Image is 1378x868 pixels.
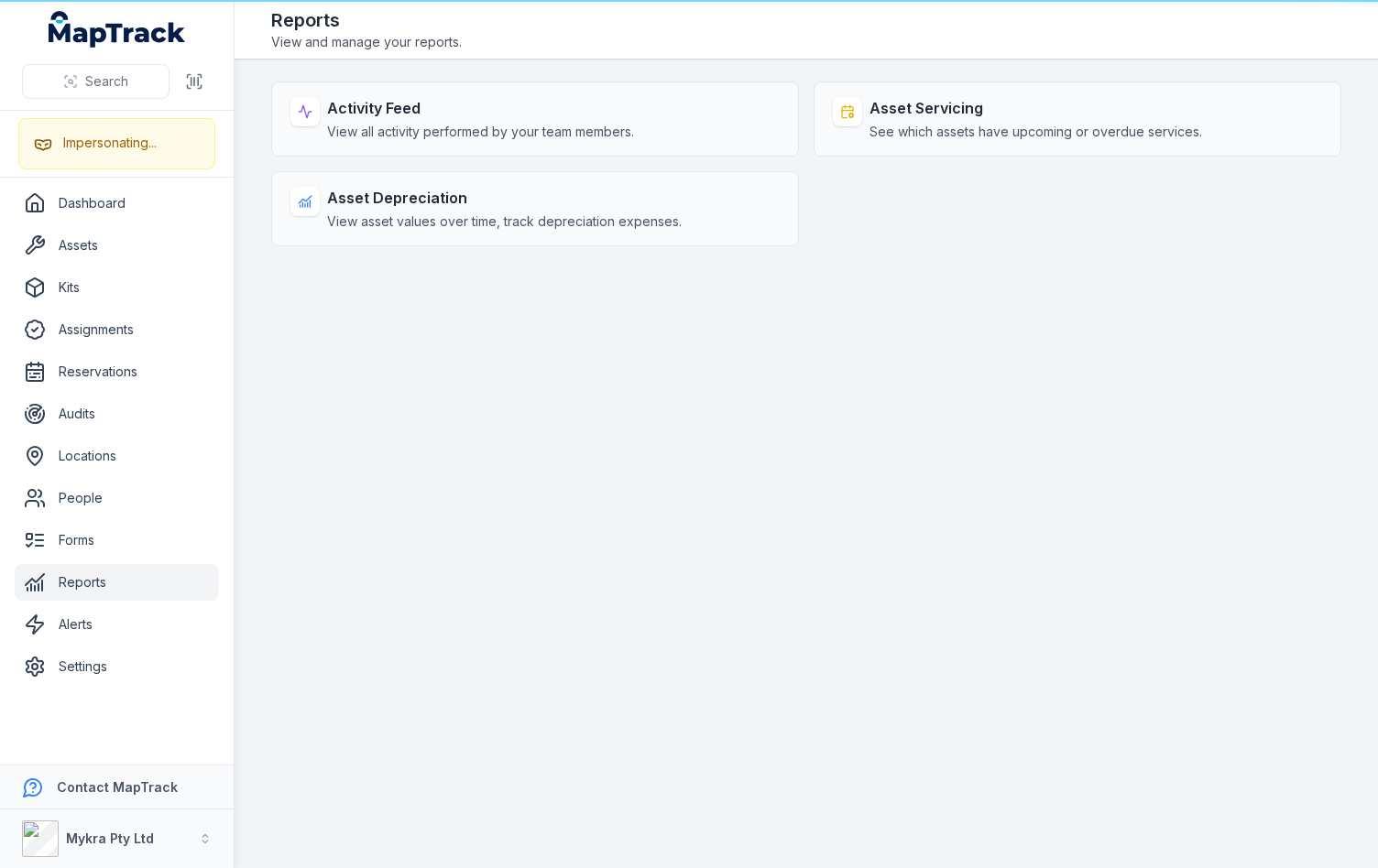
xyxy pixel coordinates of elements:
strong: Mykra Pty Ltd [66,830,154,846]
a: Asset DepreciationView asset values over time, track depreciation expenses. [271,171,799,246]
a: Kits [15,269,219,306]
a: Locations [15,438,219,474]
strong: Activity Feed [327,97,634,119]
a: People [15,480,219,516]
a: Dashboard [15,185,219,222]
button: Search [22,64,170,99]
a: MapTrack [49,11,186,48]
span: View all activity performed by your team members. [327,123,634,141]
a: Reservations [15,353,219,390]
a: Activity FeedView all activity performed by your team members. [271,81,799,157]
a: Audits [15,396,219,432]
h2: Reports [271,7,462,33]
strong: Contact MapTrack [57,779,178,795]
strong: Asset Depreciation [327,187,682,209]
span: View and manage your reports. [271,33,462,51]
a: Asset ServicingSee which assets have upcoming or overdue services. [814,81,1341,157]
a: Assignments [15,311,219,348]
a: Settings [15,648,219,685]
a: Alerts [15,606,219,643]
strong: Asset Servicing [869,97,1202,119]
a: Forms [15,522,219,559]
span: View asset values over time, track depreciation expenses. [327,212,682,231]
span: See which assets have upcoming or overdue services. [869,123,1202,141]
span: Search [85,72,128,91]
a: Reports [15,564,219,601]
a: Assets [15,227,219,264]
div: Impersonating... [63,134,157,152]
